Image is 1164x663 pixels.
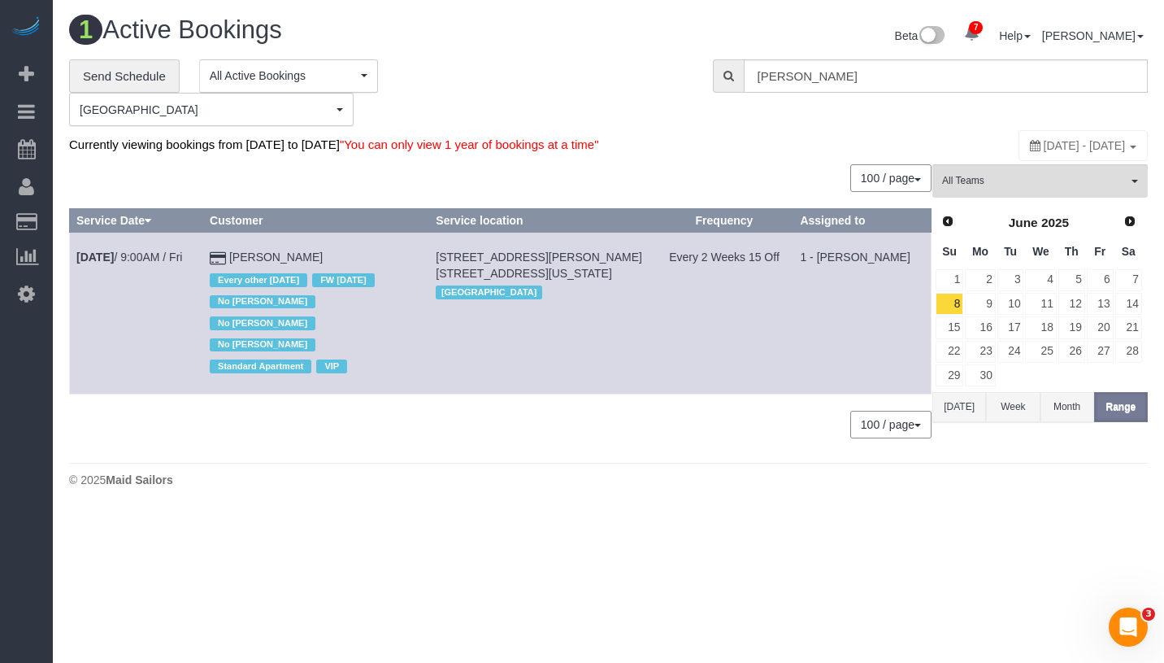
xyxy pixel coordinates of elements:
a: 3 [997,269,1024,291]
span: Saturday [1122,245,1136,258]
iframe: Intercom live chat [1109,608,1148,647]
a: 20 [1087,316,1114,338]
img: Automaid Logo [10,16,42,39]
a: 24 [997,341,1024,363]
a: 14 [1115,293,1142,315]
nav: Pagination navigation [851,411,932,438]
a: 8 [936,293,963,315]
a: 11 [1025,293,1056,315]
a: 12 [1058,293,1085,315]
button: [DATE] [932,392,986,422]
h1: Active Bookings [69,16,597,44]
a: 7 [1115,269,1142,291]
span: [GEOGRAPHIC_DATA] [436,286,542,299]
span: Monday [972,245,988,258]
div: © 2025 [69,472,1148,488]
a: 30 [965,364,995,386]
span: FW [DATE] [312,273,375,286]
button: Month [1040,392,1094,422]
ol: Manhattan [69,93,354,126]
td: Frequency [655,233,793,394]
button: 100 / page [850,164,932,192]
span: Every other [DATE] [210,273,307,286]
span: Friday [1094,245,1105,258]
span: "You can only view 1 year of bookings at a time" [340,137,599,151]
a: Prev [936,211,959,233]
a: 22 [936,341,963,363]
a: Help [999,29,1031,42]
span: Currently viewing bookings from [DATE] to [DATE] [69,137,599,151]
a: 19 [1058,316,1085,338]
span: [STREET_ADDRESS][PERSON_NAME] [STREET_ADDRESS][US_STATE] [436,251,642,280]
th: Frequency [655,209,793,233]
a: Next [1118,211,1141,233]
b: [DATE] [76,251,114,264]
strong: Maid Sailors [106,473,172,486]
a: 17 [997,316,1024,338]
ol: All Teams [932,164,1148,190]
span: No [PERSON_NAME] [210,295,315,308]
a: Beta [895,29,945,42]
a: 10 [997,293,1024,315]
td: Assigned to [793,233,932,394]
a: 7 [956,16,988,52]
button: [GEOGRAPHIC_DATA] [69,93,354,126]
span: No [PERSON_NAME] [210,338,315,351]
a: 29 [936,364,963,386]
a: 23 [965,341,995,363]
button: Week [986,392,1040,422]
a: 4 [1025,269,1056,291]
div: You can only view 1 year of bookings [1018,130,1148,161]
a: 13 [1087,293,1114,315]
div: Location [436,281,648,303]
a: [PERSON_NAME] [1042,29,1144,42]
span: Thursday [1065,245,1079,258]
span: 2025 [1041,216,1069,229]
span: Next [1123,215,1136,228]
span: Sunday [942,245,957,258]
span: Wednesday [1032,245,1049,258]
td: Customer [203,233,429,394]
span: June [1009,216,1038,229]
a: [DATE]/ 9:00AM / Fri [76,251,182,264]
a: 5 [1058,269,1085,291]
th: Assigned to [793,209,932,233]
a: 26 [1058,341,1085,363]
a: 21 [1115,316,1142,338]
th: Service location [429,209,655,233]
button: All Teams [932,164,1148,198]
td: Schedule date [70,233,203,394]
a: 27 [1087,341,1114,363]
i: Credit Card Payment [210,253,226,264]
a: 16 [965,316,995,338]
a: 15 [936,316,963,338]
a: 6 [1087,269,1114,291]
span: No [PERSON_NAME] [210,316,315,329]
a: Send Schedule [69,59,180,94]
span: Prev [941,215,954,228]
span: 1 [69,15,102,45]
span: Standard Apartment [210,360,311,373]
a: 9 [965,293,995,315]
button: All Active Bookings [199,59,378,93]
a: 25 [1025,341,1056,363]
span: 3 [1142,608,1155,621]
th: Service Date [70,209,203,233]
img: New interface [918,26,945,47]
button: 100 / page [850,411,932,438]
td: Service location [429,233,655,394]
a: 2 [965,269,995,291]
span: All Teams [942,174,1127,188]
button: Range [1094,392,1148,422]
th: Customer [203,209,429,233]
nav: Pagination navigation [851,164,932,192]
a: [PERSON_NAME] [229,251,323,264]
a: 1 [936,269,963,291]
span: VIP [316,360,347,373]
span: 7 [969,21,983,34]
a: 28 [1115,341,1142,363]
span: Tuesday [1004,245,1017,258]
input: Enter the first 3 letters of the name to search [744,59,1148,93]
span: [DATE] - [DATE] [1044,139,1126,152]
